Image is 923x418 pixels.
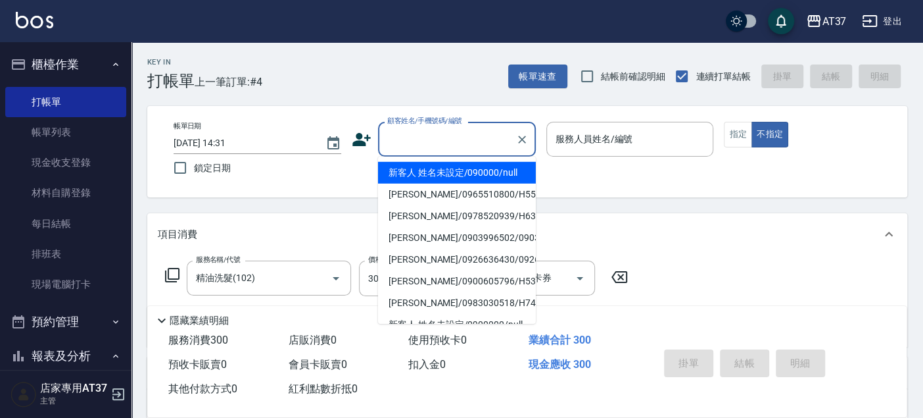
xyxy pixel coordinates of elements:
li: [PERSON_NAME]/0900605796/H536 [378,271,536,292]
a: 材料自購登錄 [5,178,126,208]
span: 鎖定日期 [194,161,231,175]
p: 項目消費 [158,228,197,242]
button: AT37 [801,8,851,35]
p: 主管 [40,395,107,407]
a: 排班表 [5,239,126,269]
p: 隱藏業績明細 [170,314,229,328]
div: AT37 [822,13,846,30]
span: 服務消費 300 [168,334,228,346]
button: Open [325,268,346,289]
input: YYYY/MM/DD hh:mm [174,132,312,154]
img: Person [11,381,37,407]
a: 打帳單 [5,87,126,117]
a: 現金收支登錄 [5,147,126,178]
button: 櫃檯作業 [5,47,126,82]
button: Open [569,268,590,289]
label: 服務名稱/代號 [196,255,240,265]
span: 連續打單結帳 [696,70,751,84]
button: save [768,8,794,34]
a: 帳單列表 [5,117,126,147]
span: 上一筆訂單:#4 [195,74,262,90]
button: 報表及分析 [5,339,126,373]
button: Choose date, selected date is 2025-08-11 [318,128,349,159]
label: 顧客姓名/手機號碼/編號 [387,116,462,126]
h3: 打帳單 [147,72,195,90]
span: 預收卡販賣 0 [168,358,227,371]
button: 登出 [857,9,907,34]
button: 預約管理 [5,305,126,339]
h2: Key In [147,58,195,66]
span: 結帳前確認明細 [601,70,665,84]
span: 現金應收 300 [529,358,591,371]
span: 會員卡販賣 0 [289,358,347,371]
h5: 店家專用AT37 [40,382,107,395]
a: 現場電腦打卡 [5,269,126,300]
button: Clear [513,130,531,149]
span: 扣入金 0 [408,358,446,371]
a: 每日結帳 [5,209,126,239]
span: 店販消費 0 [289,334,337,346]
span: 使用預收卡 0 [408,334,467,346]
button: 指定 [724,122,752,147]
label: 帳單日期 [174,121,201,131]
li: 新客人 姓名未設定/090000/null [378,162,536,184]
li: [PERSON_NAME]/0903996502/0903996502 [378,227,536,249]
li: [PERSON_NAME]/0978520939/H635 [378,205,536,227]
span: 紅利點數折抵 0 [289,382,358,395]
button: 不指定 [751,122,788,147]
li: [PERSON_NAME]/0926636430/0926636430 [378,249,536,271]
label: 價格 [368,255,382,265]
span: 其他付款方式 0 [168,382,237,395]
li: [PERSON_NAME]/0983030518/H742 [378,292,536,314]
li: 新客人 姓名未設定/0900000/null [378,314,536,336]
div: 項目消費 [147,213,907,255]
button: 帳單速查 [508,65,567,89]
span: 業績合計 300 [529,334,591,346]
img: Logo [16,12,53,28]
li: [PERSON_NAME]/0965510800/H555 [378,184,536,205]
